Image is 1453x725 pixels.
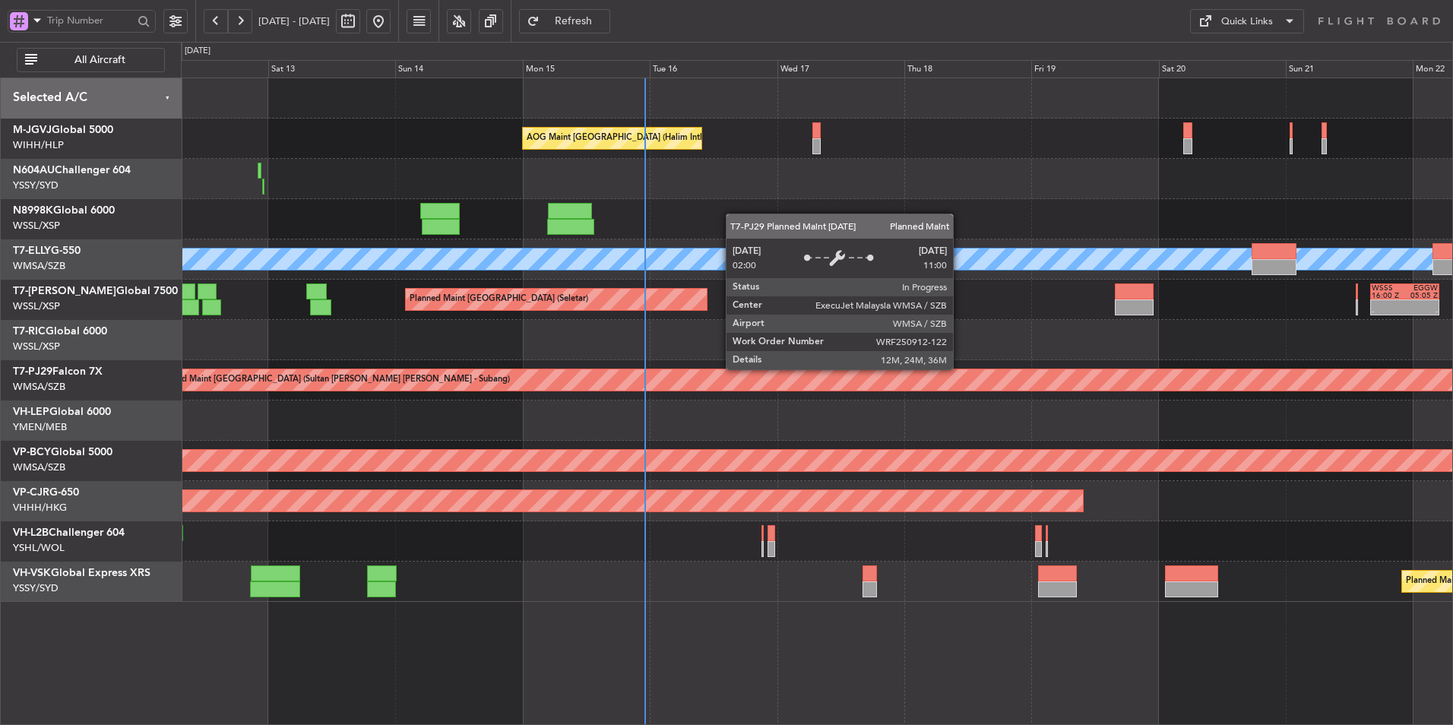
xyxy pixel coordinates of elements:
div: Thu 18 [904,60,1031,78]
div: Wed 17 [777,60,904,78]
div: Fri 12 [141,60,268,78]
div: - [1372,308,1405,315]
span: VH-LEP [13,407,49,417]
a: VP-BCYGlobal 5000 [13,447,112,457]
a: VP-CJRG-650 [13,487,79,498]
div: Sun 21 [1286,60,1413,78]
div: 05:05 Z [1404,292,1438,299]
a: T7-RICGlobal 6000 [13,326,107,337]
span: T7-PJ29 [13,366,52,377]
a: VHHH/HKG [13,501,67,514]
button: Refresh [519,9,610,33]
div: Planned Maint [GEOGRAPHIC_DATA] (Seletar) [410,288,588,311]
a: VH-L2BChallenger 604 [13,527,125,538]
div: EGGW [1404,284,1438,292]
a: N604AUChallenger 604 [13,165,131,176]
span: M-JGVJ [13,125,52,135]
a: WIHH/HLP [13,138,64,152]
a: T7-[PERSON_NAME]Global 7500 [13,286,178,296]
a: VH-VSKGlobal Express XRS [13,568,150,578]
a: T7-ELLYG-550 [13,245,81,256]
span: VH-L2B [13,527,49,538]
div: WSSS [1372,284,1405,292]
div: Fri 19 [1031,60,1158,78]
a: N8998KGlobal 6000 [13,205,115,216]
span: T7-[PERSON_NAME] [13,286,116,296]
span: VP-BCY [13,447,51,457]
a: WSSL/XSP [13,340,60,353]
a: VH-LEPGlobal 6000 [13,407,111,417]
a: WSSL/XSP [13,299,60,313]
a: YMEN/MEB [13,420,67,434]
span: N8998K [13,205,53,216]
a: YSSY/SYD [13,581,59,595]
span: T7-ELLY [13,245,51,256]
button: Quick Links [1190,9,1304,33]
div: [DATE] [185,45,211,58]
div: Sat 13 [268,60,395,78]
a: M-JGVJGlobal 5000 [13,125,113,135]
span: Refresh [543,16,605,27]
span: N604AU [13,165,55,176]
a: YSHL/WOL [13,541,65,555]
span: [DATE] - [DATE] [258,14,330,28]
div: Mon 15 [523,60,650,78]
div: Sat 20 [1159,60,1286,78]
div: - [1404,308,1438,315]
a: WMSA/SZB [13,461,65,474]
div: AOG Maint [GEOGRAPHIC_DATA] (Halim Intl) [527,127,704,150]
span: All Aircraft [40,55,160,65]
div: Tue 16 [650,60,777,78]
a: WMSA/SZB [13,380,65,394]
span: VP-CJR [13,487,49,498]
a: WSSL/XSP [13,219,60,233]
a: WMSA/SZB [13,259,65,273]
div: Planned Maint [GEOGRAPHIC_DATA] (Sultan [PERSON_NAME] [PERSON_NAME] - Subang) [156,369,510,391]
div: Quick Links [1221,14,1273,30]
a: YSSY/SYD [13,179,59,192]
div: 16:00 Z [1372,292,1405,299]
a: T7-PJ29Falcon 7X [13,366,103,377]
button: All Aircraft [17,48,165,72]
div: Sun 14 [395,60,522,78]
span: VH-VSK [13,568,51,578]
input: Trip Number [47,9,133,32]
span: T7-RIC [13,326,46,337]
